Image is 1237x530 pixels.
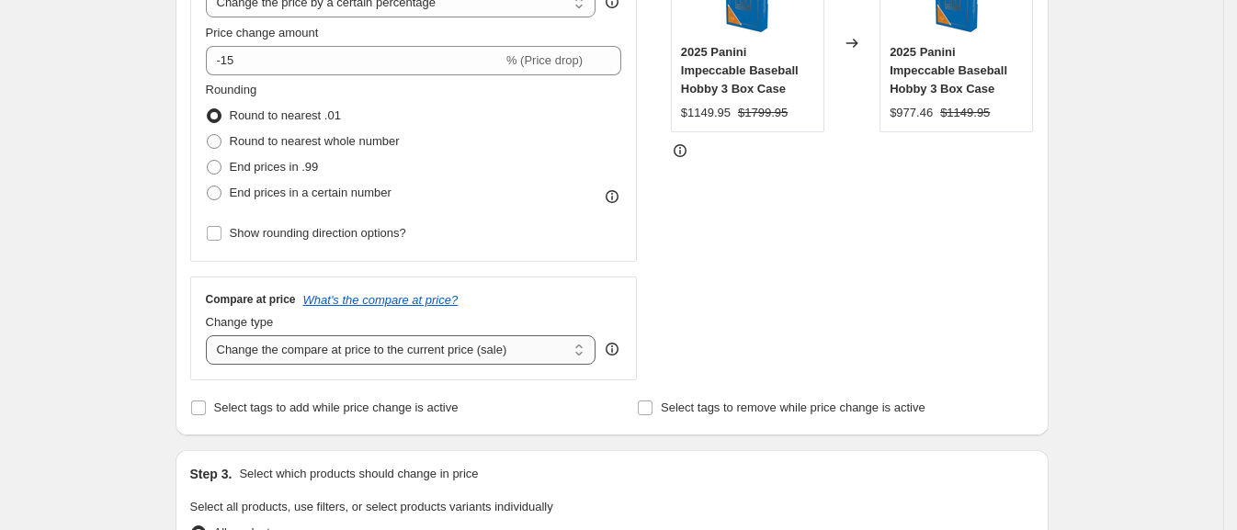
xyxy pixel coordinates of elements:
[230,160,319,174] span: End prices in .99
[603,340,621,358] div: help
[206,315,274,329] span: Change type
[661,400,925,414] span: Select tags to remove while price change is active
[303,293,459,307] button: What's the compare at price?
[738,104,788,122] strike: $1799.95
[890,45,1007,96] span: 2025 Panini Impeccable Baseball Hobby 3 Box Case
[214,400,459,414] span: Select tags to add while price change is active
[230,134,400,148] span: Round to nearest whole number
[190,465,233,483] h2: Step 3.
[239,465,478,483] p: Select which products should change in price
[681,104,731,122] div: $1149.95
[506,53,583,67] span: % (Price drop)
[206,26,319,39] span: Price change amount
[206,46,503,75] input: -15
[190,500,553,513] span: Select all products, use filters, or select products variants individually
[230,108,341,122] span: Round to nearest .01
[890,104,933,122] div: $977.46
[940,104,990,122] strike: $1149.95
[681,45,799,96] span: 2025 Panini Impeccable Baseball Hobby 3 Box Case
[230,226,406,240] span: Show rounding direction options?
[206,83,257,96] span: Rounding
[206,292,296,307] h3: Compare at price
[230,186,392,199] span: End prices in a certain number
